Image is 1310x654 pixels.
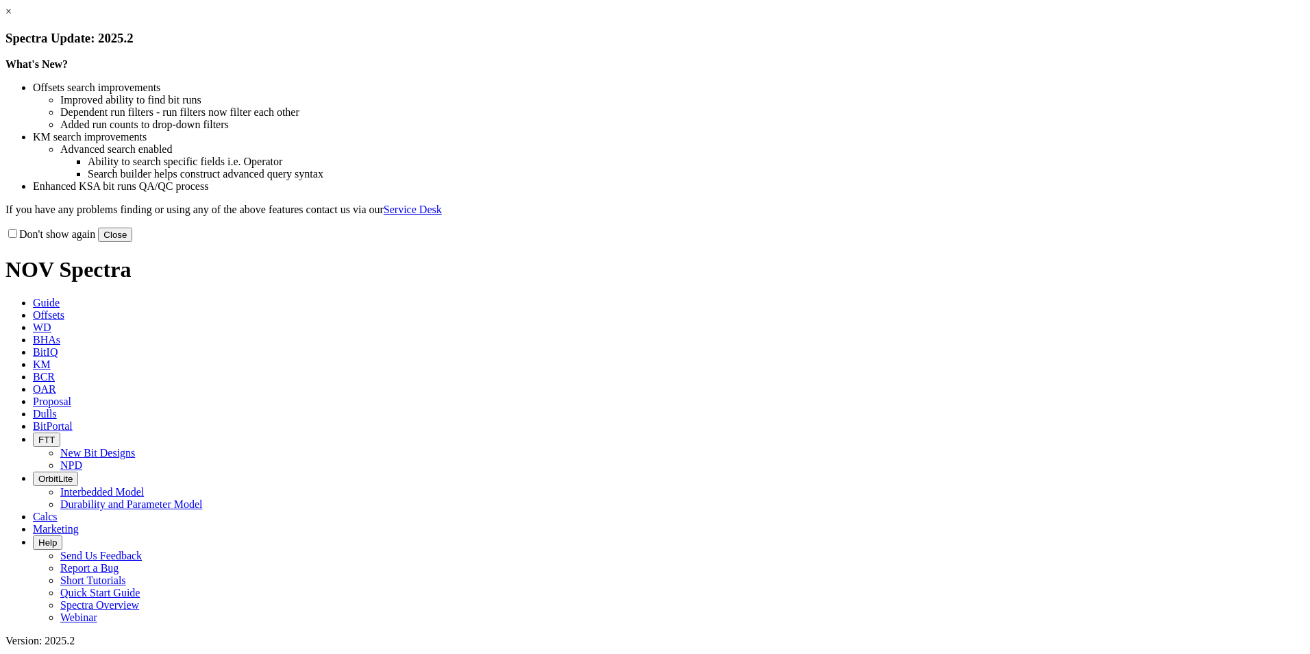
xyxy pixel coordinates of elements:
a: Service Desk [384,204,442,215]
span: Proposal [33,396,71,407]
span: Marketing [33,523,79,535]
a: Short Tutorials [60,574,126,586]
span: KM [33,359,51,370]
li: Improved ability to find bit runs [60,94,1305,106]
span: OrbitLite [38,474,73,484]
strong: What's New? [5,58,68,70]
span: Help [38,537,57,548]
a: Report a Bug [60,562,119,574]
p: If you have any problems finding or using any of the above features contact us via our [5,204,1305,216]
li: Added run counts to drop-down filters [60,119,1305,131]
span: Calcs [33,511,58,522]
a: Durability and Parameter Model [60,498,203,510]
div: Version: 2025.2 [5,635,1305,647]
button: Close [98,228,132,242]
li: Ability to search specific fields i.e. Operator [88,156,1305,168]
h1: NOV Spectra [5,257,1305,282]
li: Advanced search enabled [60,143,1305,156]
a: Spectra Overview [60,599,139,611]
a: Quick Start Guide [60,587,140,598]
li: Dependent run filters - run filters now filter each other [60,106,1305,119]
li: Offsets search improvements [33,82,1305,94]
a: Interbedded Model [60,486,144,498]
span: BCR [33,371,55,383]
input: Don't show again [8,229,17,238]
span: FTT [38,435,55,445]
a: NPD [60,459,82,471]
span: Dulls [33,408,57,420]
a: Webinar [60,611,97,623]
a: Send Us Feedback [60,550,142,561]
a: New Bit Designs [60,447,135,459]
a: × [5,5,12,17]
h3: Spectra Update: 2025.2 [5,31,1305,46]
span: BitIQ [33,346,58,358]
li: Enhanced KSA bit runs QA/QC process [33,180,1305,193]
label: Don't show again [5,228,95,240]
li: Search builder helps construct advanced query syntax [88,168,1305,180]
span: BHAs [33,334,60,346]
span: WD [33,322,51,333]
li: KM search improvements [33,131,1305,143]
span: OAR [33,383,56,395]
span: Offsets [33,309,64,321]
span: Guide [33,297,60,308]
span: BitPortal [33,420,73,432]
